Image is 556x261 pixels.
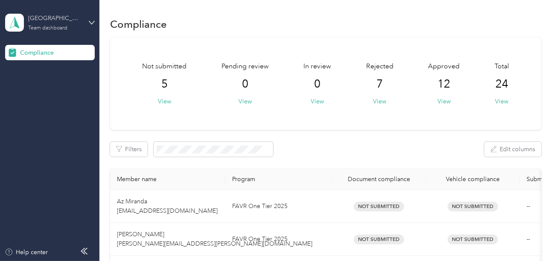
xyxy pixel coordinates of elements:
[484,142,541,157] button: Edit columns
[303,62,331,72] span: In review
[158,97,171,106] button: View
[373,97,386,106] button: View
[354,235,404,244] span: Not Submitted
[448,235,498,244] span: Not Submitted
[117,231,312,247] span: [PERSON_NAME] [PERSON_NAME][EMAIL_ADDRESS][PERSON_NAME][DOMAIN_NAME]
[314,77,320,91] span: 0
[448,202,498,211] span: Not Submitted
[225,190,332,223] td: FAVR One Tier 2025
[366,62,393,72] span: Rejected
[311,97,324,106] button: View
[28,26,67,31] div: Team dashboard
[110,169,225,190] th: Member name
[339,176,419,183] div: Document compliance
[495,97,508,106] button: View
[5,248,48,257] button: Help center
[437,97,451,106] button: View
[110,20,167,29] h1: Compliance
[242,77,248,91] span: 0
[495,77,508,91] span: 24
[20,48,54,57] span: Compliance
[161,77,168,91] span: 5
[117,198,218,214] span: Az Miranda [EMAIL_ADDRESS][DOMAIN_NAME]
[508,213,556,261] iframe: Everlance-gr Chat Button Frame
[142,62,186,72] span: Not submitted
[221,62,269,72] span: Pending review
[225,169,332,190] th: Program
[495,62,509,72] span: Total
[433,176,513,183] div: Vehicle compliance
[376,77,383,91] span: 7
[354,202,404,211] span: Not Submitted
[239,97,252,106] button: View
[428,62,460,72] span: Approved
[225,223,332,256] td: FAVR One Tier 2025
[28,14,82,23] div: [GEOGRAPHIC_DATA]
[437,77,450,91] span: 12
[110,142,148,157] button: Filters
